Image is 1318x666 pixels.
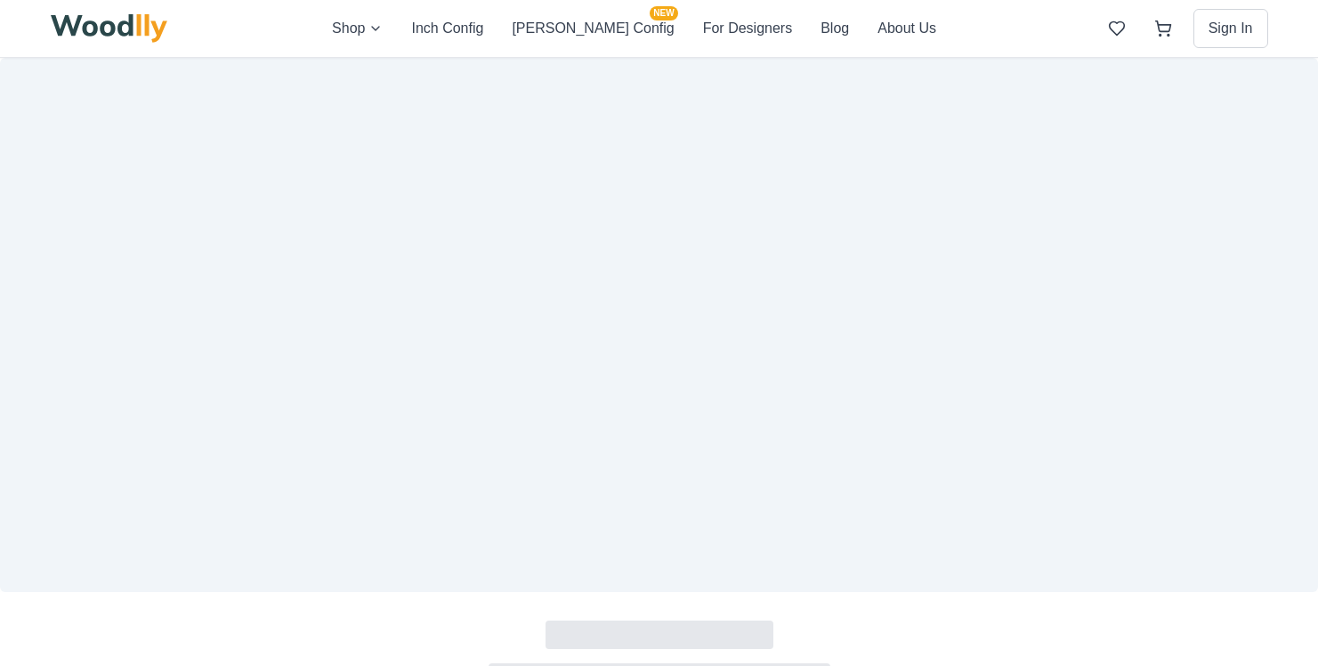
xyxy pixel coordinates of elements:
[1193,9,1268,48] button: Sign In
[703,17,792,40] button: For Designers
[411,17,483,40] button: Inch Config
[332,17,383,40] button: Shop
[650,6,677,20] span: NEW
[821,17,849,40] button: Blog
[512,17,674,40] button: [PERSON_NAME] ConfigNEW
[51,14,168,43] img: Woodlly
[877,17,936,40] button: About Us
